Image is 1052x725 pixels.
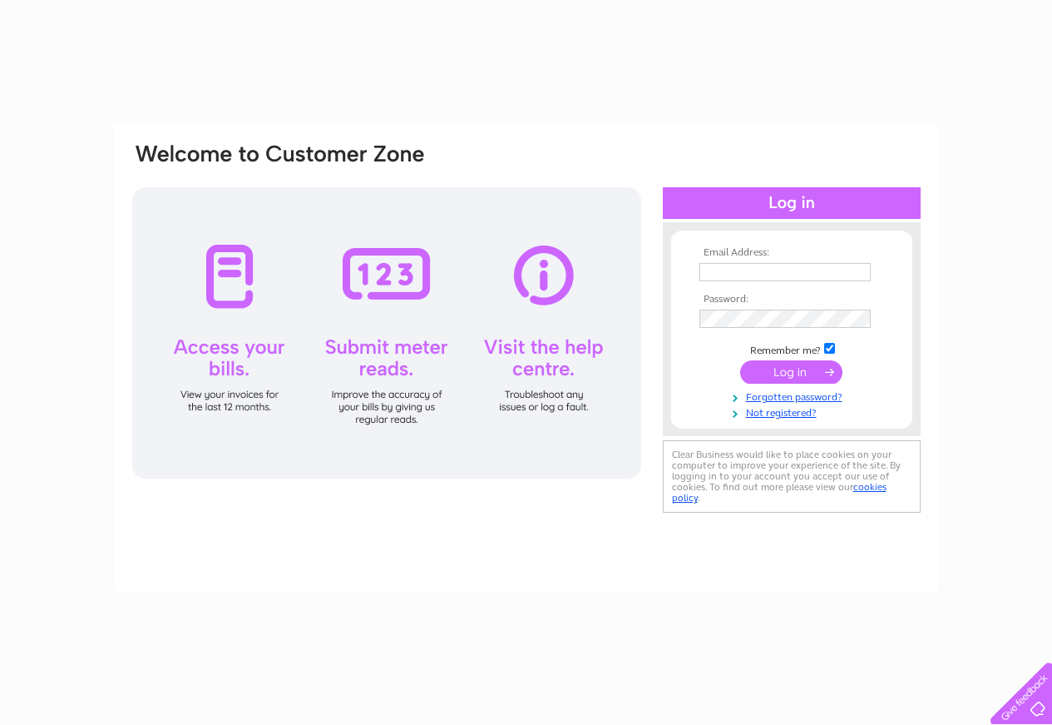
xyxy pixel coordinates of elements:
[695,247,888,259] th: Email Address:
[672,481,887,504] a: cookies policy
[695,294,888,305] th: Password:
[663,440,921,513] div: Clear Business would like to place cookies on your computer to improve your experience of the sit...
[740,360,842,384] input: Submit
[695,340,888,357] td: Remember me?
[699,404,888,420] a: Not registered?
[699,388,888,404] a: Forgotten password?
